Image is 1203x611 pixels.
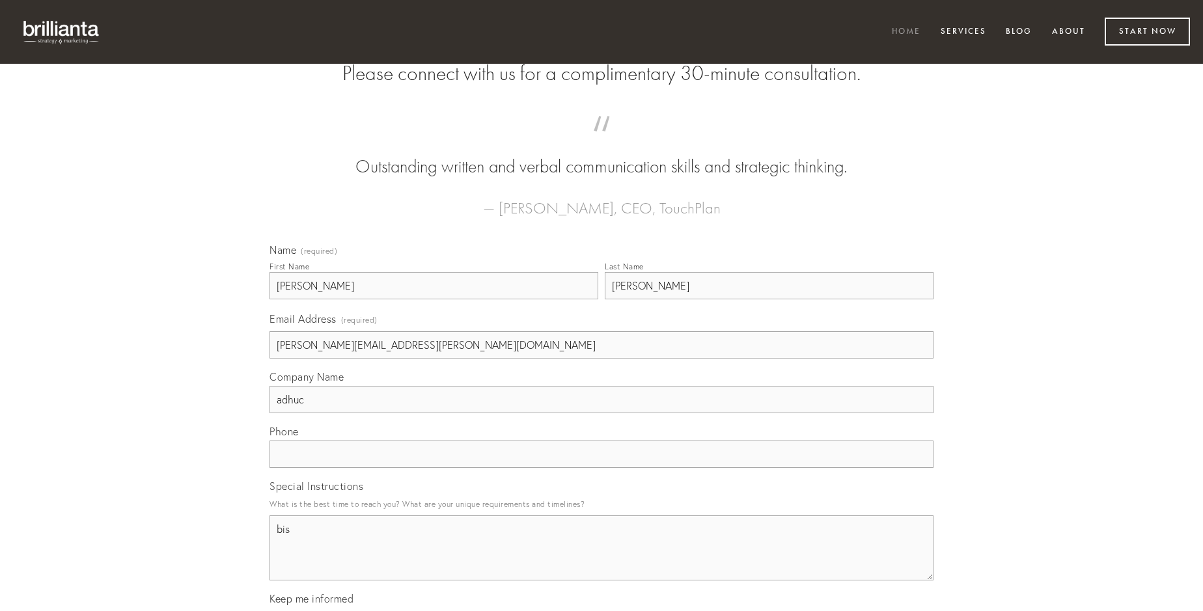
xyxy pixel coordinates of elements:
[270,425,299,438] span: Phone
[341,311,378,329] span: (required)
[1044,21,1094,43] a: About
[270,370,344,383] span: Company Name
[270,592,353,605] span: Keep me informed
[270,243,296,256] span: Name
[270,495,933,513] p: What is the best time to reach you? What are your unique requirements and timelines?
[13,13,111,51] img: brillianta - research, strategy, marketing
[270,61,933,86] h2: Please connect with us for a complimentary 30-minute consultation.
[997,21,1040,43] a: Blog
[290,180,913,221] figcaption: — [PERSON_NAME], CEO, TouchPlan
[270,515,933,580] textarea: bis
[270,480,363,493] span: Special Instructions
[301,247,337,255] span: (required)
[605,262,644,271] div: Last Name
[270,262,309,271] div: First Name
[932,21,995,43] a: Services
[270,312,337,325] span: Email Address
[883,21,929,43] a: Home
[290,129,913,180] blockquote: Outstanding written and verbal communication skills and strategic thinking.
[1105,18,1190,46] a: Start Now
[290,129,913,154] span: “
